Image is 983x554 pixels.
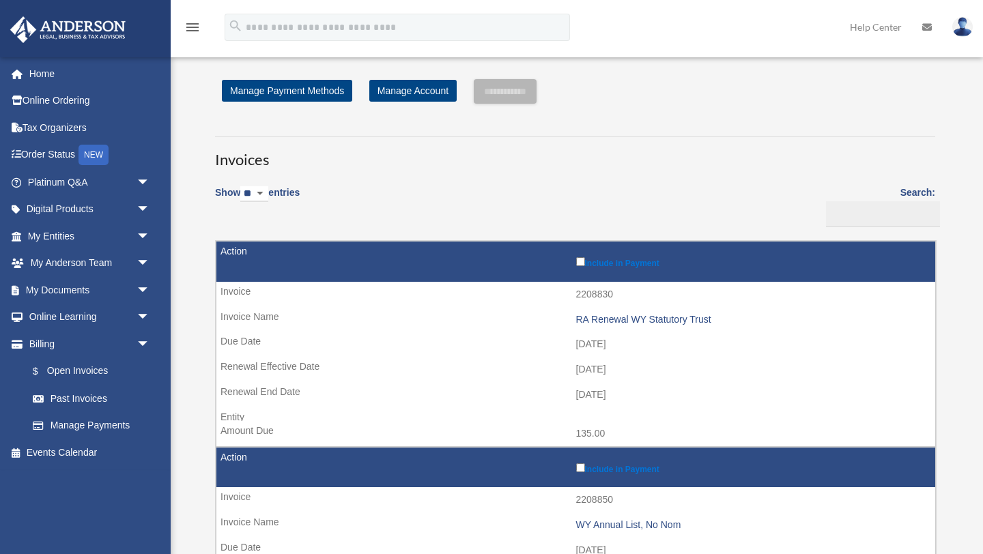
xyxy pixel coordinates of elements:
label: Include in Payment [576,254,929,268]
a: Digital Productsarrow_drop_down [10,196,171,223]
label: Search: [821,184,935,227]
td: [DATE] [216,382,935,408]
a: Online Ordering [10,87,171,115]
a: Manage Payments [19,412,164,439]
span: arrow_drop_down [137,304,164,332]
a: Past Invoices [19,385,164,412]
input: Include in Payment [576,463,585,472]
img: User Pic [952,17,973,37]
div: RA Renewal WY Statutory Trust [576,314,929,325]
div: WY Annual List, No Nom [576,519,929,531]
td: 2208850 [216,487,935,513]
select: Showentries [240,186,268,202]
td: [DATE] [216,332,935,358]
label: Include in Payment [576,461,929,474]
h3: Invoices [215,136,935,171]
a: $Open Invoices [19,358,157,385]
a: My Documentsarrow_drop_down [10,276,171,304]
span: arrow_drop_down [137,276,164,304]
a: My Anderson Teamarrow_drop_down [10,250,171,277]
span: arrow_drop_down [137,330,164,358]
span: arrow_drop_down [137,196,164,224]
a: Order StatusNEW [10,141,171,169]
a: Home [10,60,171,87]
a: Platinum Q&Aarrow_drop_down [10,169,171,196]
a: Tax Organizers [10,114,171,141]
i: search [228,18,243,33]
label: Show entries [215,184,300,216]
td: 135.00 [216,421,935,447]
a: Manage Account [369,80,457,102]
a: Events Calendar [10,439,171,466]
span: arrow_drop_down [137,222,164,250]
td: [DATE] [216,357,935,383]
a: Online Learningarrow_drop_down [10,304,171,331]
span: arrow_drop_down [137,169,164,196]
input: Search: [826,201,940,227]
div: NEW [79,145,109,165]
img: Anderson Advisors Platinum Portal [6,16,130,43]
a: Manage Payment Methods [222,80,352,102]
a: menu [184,24,201,35]
i: menu [184,19,201,35]
a: My Entitiesarrow_drop_down [10,222,171,250]
span: arrow_drop_down [137,250,164,278]
td: 2208830 [216,282,935,308]
a: Billingarrow_drop_down [10,330,164,358]
span: $ [40,363,47,380]
input: Include in Payment [576,257,585,266]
